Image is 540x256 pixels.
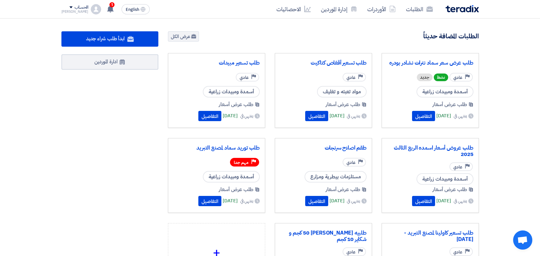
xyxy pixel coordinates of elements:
span: نشط [434,74,448,81]
a: Open chat [513,230,532,250]
a: طلب عرض سعر سماد نترات نشادر بودره [387,60,473,66]
button: التفاصيل [198,111,221,121]
a: ادارة الموردين [61,54,159,70]
span: أسمدة ومبيدات زراعية [203,86,260,97]
span: مستلزمات بيطرية ومزارع [305,171,367,182]
div: جديد [417,74,433,81]
span: عادي [453,164,462,170]
span: English [126,7,139,12]
a: عرض الكل [168,31,199,42]
a: الطلبات [401,2,438,17]
span: طلب عرض أسعار [326,186,360,193]
button: التفاصيل [412,196,435,206]
span: ينتهي في [240,198,253,204]
button: English [122,4,150,14]
div: [PERSON_NAME] [61,10,89,13]
span: [DATE] [223,197,237,205]
span: مهم جدا [234,159,249,166]
span: طلب عرض أسعار [219,101,253,108]
button: التفاصيل [305,196,328,206]
span: ابدأ طلب شراء جديد [86,35,125,43]
span: ينتهي في [240,112,253,119]
a: الاحصائيات [271,2,316,17]
span: عادي [453,249,462,255]
a: طقم اصلاح سرنجات [280,145,367,151]
span: عادي [240,74,249,81]
img: profile_test.png [91,4,101,14]
h4: الطلبات المضافة حديثاً [423,32,479,40]
span: طلب عرض أسعار [219,186,253,193]
span: [DATE] [330,112,344,120]
span: [DATE] [223,112,237,120]
a: طلب تسعير مبيدات [173,60,260,66]
span: مواد تعبئه و تغليف [317,86,367,97]
span: عادي [346,159,355,166]
span: طلب عرض أسعار [433,101,467,108]
span: ينتهي في [454,112,467,119]
img: Teradix logo [446,5,479,12]
span: ينتهي في [347,198,360,204]
span: أسمدة ومبيدات زراعية [417,86,473,97]
span: [DATE] [330,197,344,205]
span: [DATE] [436,112,451,120]
span: طلب عرض أسعار [326,101,360,108]
span: 1 [109,2,115,7]
span: طلب عرض أسعار [433,186,467,193]
button: التفاصيل [412,111,435,121]
a: طلب تسعير أقفاص كتاكيت [280,60,367,66]
a: طلب عروض أسعار اسمده الربع الثالث 2025 [387,145,473,158]
span: أسمدة ومبيدات زراعية [417,173,473,185]
button: التفاصيل [305,111,328,121]
a: طلب توريد سماد لمصنع التبريد [173,145,260,151]
span: ينتهي في [454,198,467,204]
a: الأوردرات [362,2,401,17]
span: [DATE] [436,197,451,205]
span: عادي [346,74,355,81]
div: الحساب [75,5,88,10]
span: ينتهي في [347,112,360,119]
a: طلبيه [PERSON_NAME] 50 كجم و شكاير 10 كجم [280,230,367,243]
span: أسمدة ومبيدات زراعية [203,171,260,182]
a: طلب تسعير كاولينا لمصنع التبريد - [DATE] [387,230,473,243]
span: عادي [346,249,355,255]
span: عادي [453,74,462,81]
button: التفاصيل [198,196,221,206]
a: إدارة الموردين [316,2,362,17]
